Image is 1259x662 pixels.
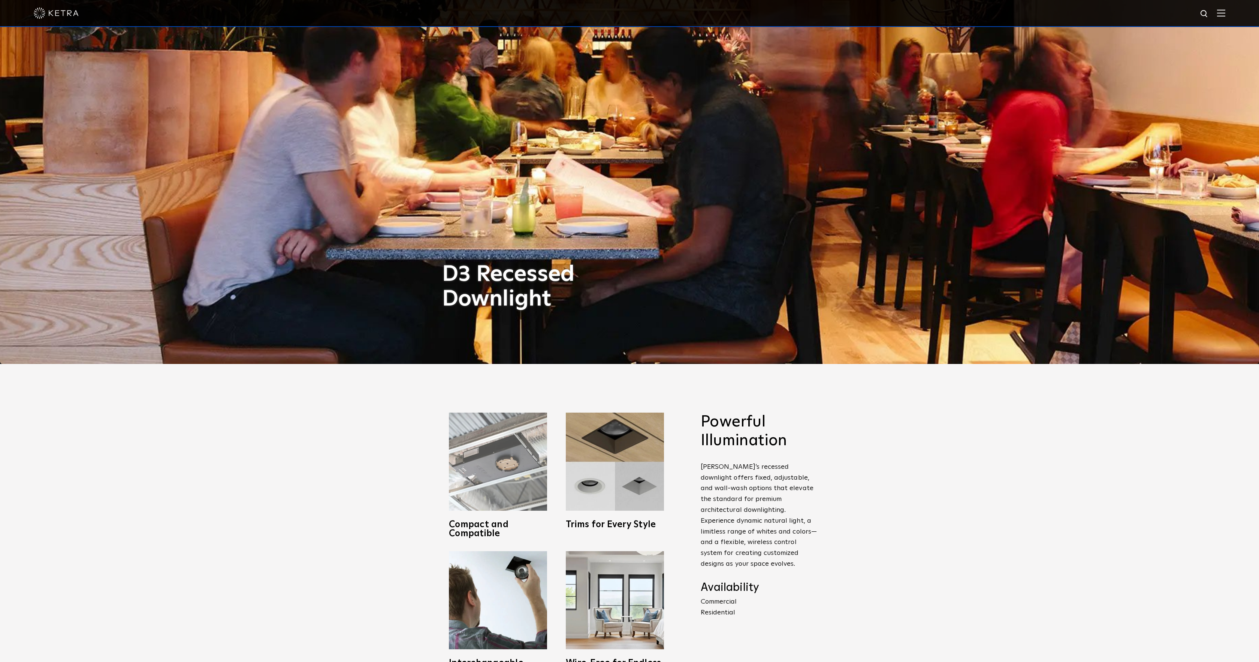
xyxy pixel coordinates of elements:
[1217,9,1225,16] img: Hamburger%20Nav.svg
[1200,9,1209,19] img: search icon
[701,581,817,595] h4: Availability
[34,7,79,19] img: ketra-logo-2019-white
[449,520,547,538] h3: Compact and Compatible
[566,520,664,529] h3: Trims for Every Style
[442,262,633,312] h1: D3 Recessed Downlight
[566,413,664,511] img: trims-for-every-style
[449,413,547,511] img: compact-and-copatible
[701,413,817,450] h2: Powerful Illumination
[449,551,547,649] img: D3_OpticSwap
[566,551,664,649] img: D3_WV_Bedroom
[701,596,817,618] p: Commercial Residential
[701,462,817,570] p: [PERSON_NAME]’s recessed downlight offers fixed, adjustable, and wall-wash options that elevate t...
